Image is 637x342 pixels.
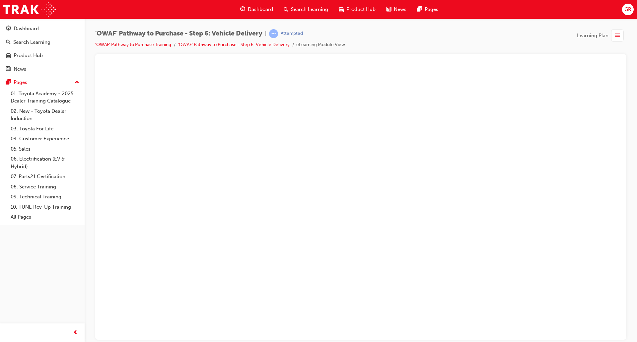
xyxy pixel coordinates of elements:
[577,32,608,39] span: Learning Plan
[265,30,266,37] span: |
[577,29,626,42] button: Learning Plan
[14,25,39,33] div: Dashboard
[6,53,11,59] span: car-icon
[333,3,381,16] a: car-iconProduct Hub
[8,154,82,171] a: 06. Electrification (EV & Hybrid)
[3,2,56,17] img: Trak
[8,171,82,182] a: 07. Parts21 Certification
[3,21,82,76] button: DashboardSearch LearningProduct HubNews
[291,6,328,13] span: Search Learning
[14,79,27,86] div: Pages
[6,66,11,72] span: news-icon
[8,212,82,222] a: All Pages
[248,6,273,13] span: Dashboard
[412,3,444,16] a: pages-iconPages
[339,5,344,14] span: car-icon
[425,6,438,13] span: Pages
[95,30,262,37] span: 'OWAF' Pathway to Purchase - Step 6: Vehicle Delivery
[3,63,82,75] a: News
[622,4,634,15] button: GR
[624,6,631,13] span: GR
[240,5,245,14] span: guage-icon
[296,41,345,49] li: eLearning Module View
[417,5,422,14] span: pages-icon
[281,31,303,37] div: Attempted
[381,3,412,16] a: news-iconNews
[8,182,82,192] a: 08. Service Training
[3,76,82,89] button: Pages
[3,23,82,35] a: Dashboard
[386,5,391,14] span: news-icon
[3,49,82,62] a: Product Hub
[235,3,278,16] a: guage-iconDashboard
[394,6,406,13] span: News
[73,329,78,337] span: prev-icon
[346,6,376,13] span: Product Hub
[6,26,11,32] span: guage-icon
[6,39,11,45] span: search-icon
[8,89,82,106] a: 01. Toyota Academy - 2025 Dealer Training Catalogue
[8,144,82,154] a: 05. Sales
[8,134,82,144] a: 04. Customer Experience
[8,106,82,124] a: 02. New - Toyota Dealer Induction
[13,38,50,46] div: Search Learning
[284,5,288,14] span: search-icon
[178,42,290,47] a: 'OWAF' Pathway to Purchase - Step 6: Vehicle Delivery
[3,36,82,48] a: Search Learning
[6,80,11,86] span: pages-icon
[8,124,82,134] a: 03. Toyota For Life
[278,3,333,16] a: search-iconSearch Learning
[95,42,171,47] a: 'OWAF' Pathway to Purchase Training
[14,65,26,73] div: News
[14,52,43,59] div: Product Hub
[615,32,620,40] span: list-icon
[75,78,79,87] span: up-icon
[269,29,278,38] span: learningRecordVerb_ATTEMPT-icon
[8,202,82,212] a: 10. TUNE Rev-Up Training
[8,192,82,202] a: 09. Technical Training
